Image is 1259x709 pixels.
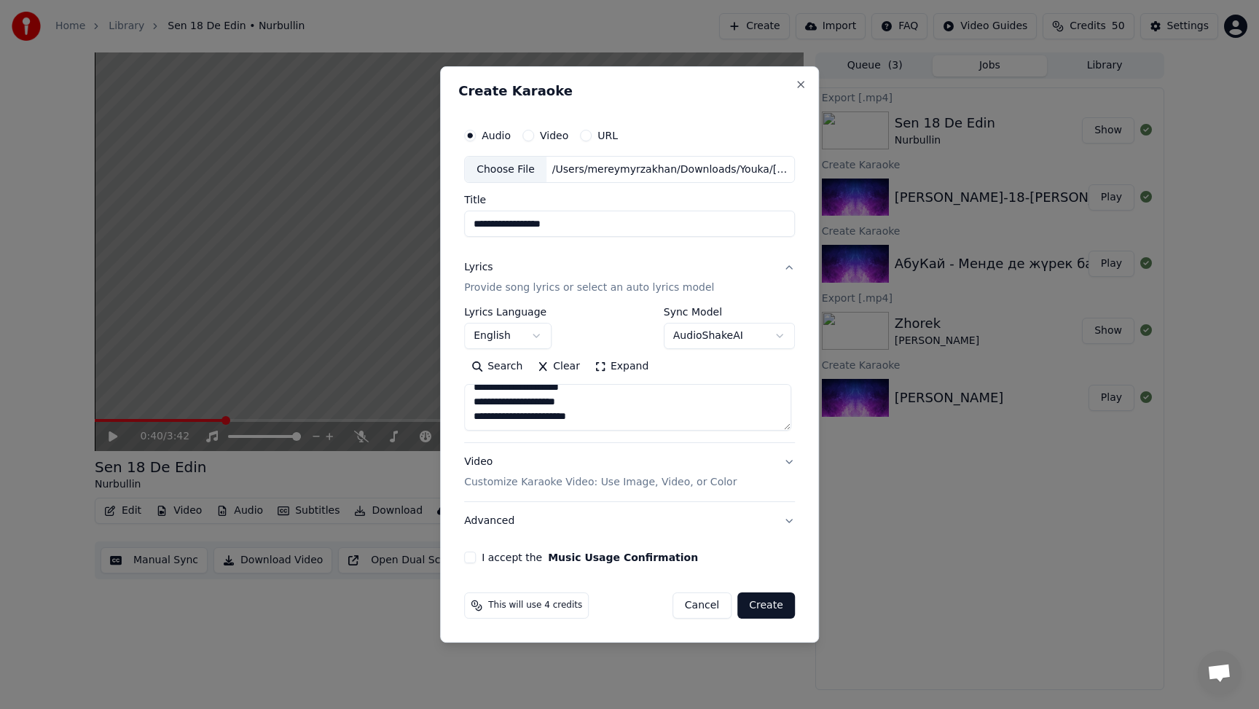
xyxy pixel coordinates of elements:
p: Customize Karaoke Video: Use Image, Video, or Color [464,475,737,490]
div: Video [464,455,737,490]
button: Expand [587,356,656,379]
button: Search [464,356,530,379]
button: Advanced [464,502,795,540]
p: Provide song lyrics or select an auto lyrics model [464,281,714,296]
button: Create [737,592,795,619]
div: LyricsProvide song lyrics or select an auto lyrics model [464,308,795,443]
label: Video [540,130,568,141]
label: URL [597,130,618,141]
button: VideoCustomize Karaoke Video: Use Image, Video, or Color [464,444,795,502]
h2: Create Karaoke [458,85,801,98]
button: LyricsProvide song lyrics or select an auto lyrics model [464,249,795,308]
button: Cancel [672,592,732,619]
label: I accept the [482,552,698,563]
label: Title [464,195,795,205]
div: Choose File [465,157,546,183]
button: Clear [530,356,587,379]
label: Sync Model [664,308,795,318]
div: /Users/mereymyrzakhan/Downloads/Youka/[PERSON_NAME][DOMAIN_NAME]_.mp3 [546,162,794,177]
label: Lyrics Language [464,308,552,318]
div: Lyrics [464,261,493,275]
button: I accept the [548,552,698,563]
label: Audio [482,130,511,141]
span: This will use 4 credits [488,600,582,611]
